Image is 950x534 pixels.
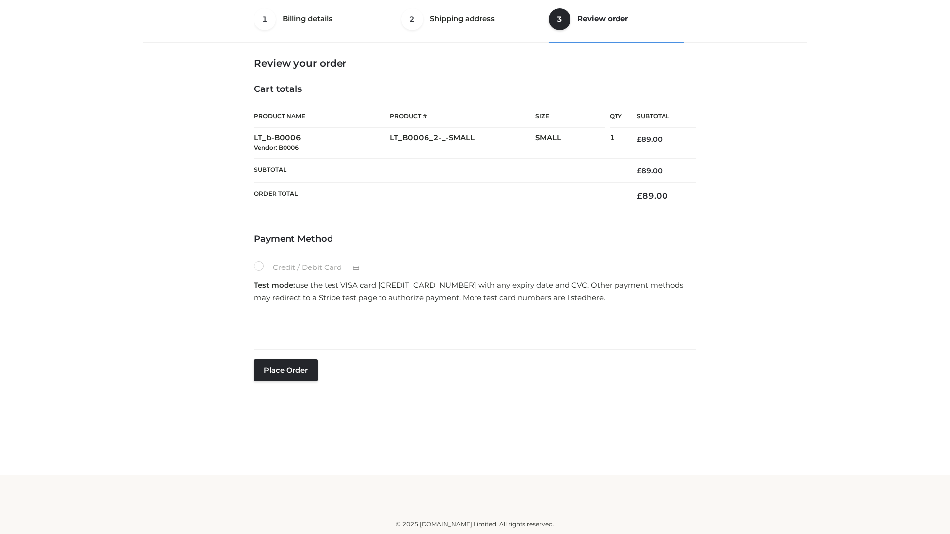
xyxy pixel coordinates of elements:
th: Size [535,105,605,128]
th: Qty [610,105,622,128]
th: Subtotal [254,158,622,182]
a: here [587,293,604,302]
label: Credit / Debit Card [254,261,370,274]
bdi: 89.00 [637,166,663,175]
th: Order Total [254,183,622,209]
iframe: Secure payment input frame [252,307,694,343]
span: £ [637,166,641,175]
bdi: 89.00 [637,135,663,144]
td: SMALL [535,128,610,159]
small: Vendor: B0006 [254,144,299,151]
span: £ [637,135,641,144]
th: Product # [390,105,535,128]
h4: Cart totals [254,84,696,95]
strong: Test mode: [254,280,295,290]
p: use the test VISA card [CREDIT_CARD_NUMBER] with any expiry date and CVC. Other payment methods m... [254,279,696,304]
button: Place order [254,359,318,381]
h4: Payment Method [254,234,696,245]
th: Product Name [254,105,390,128]
td: LT_b-B0006 [254,128,390,159]
th: Subtotal [622,105,696,128]
bdi: 89.00 [637,191,668,201]
td: LT_B0006_2-_-SMALL [390,128,535,159]
img: Credit / Debit Card [347,262,365,274]
h3: Review your order [254,57,696,69]
span: £ [637,191,642,201]
div: © 2025 [DOMAIN_NAME] Limited. All rights reserved. [147,519,803,529]
td: 1 [610,128,622,159]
